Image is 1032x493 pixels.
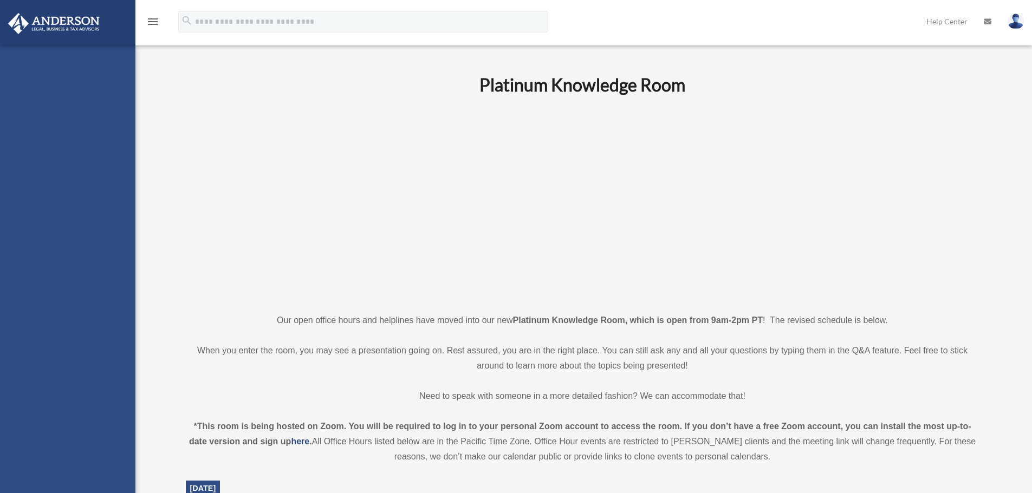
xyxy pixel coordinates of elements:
[186,313,979,328] p: Our open office hours and helplines have moved into our new ! The revised schedule is below.
[189,422,971,446] strong: *This room is being hosted on Zoom. You will be required to log in to your personal Zoom account ...
[291,437,309,446] a: here
[186,419,979,464] div: All Office Hours listed below are in the Pacific Time Zone. Office Hour events are restricted to ...
[513,315,763,325] strong: Platinum Knowledge Room, which is open from 9am-2pm PT
[420,110,745,293] iframe: 231110_Toby_KnowledgeRoom
[186,389,979,404] p: Need to speak with someone in a more detailed fashion? We can accommodate that!
[146,15,159,28] i: menu
[5,13,103,34] img: Anderson Advisors Platinum Portal
[190,484,216,492] span: [DATE]
[309,437,311,446] strong: .
[181,15,193,27] i: search
[186,343,979,373] p: When you enter the room, you may see a presentation going on. Rest assured, you are in the right ...
[479,74,685,95] b: Platinum Knowledge Room
[146,19,159,28] a: menu
[1008,14,1024,29] img: User Pic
